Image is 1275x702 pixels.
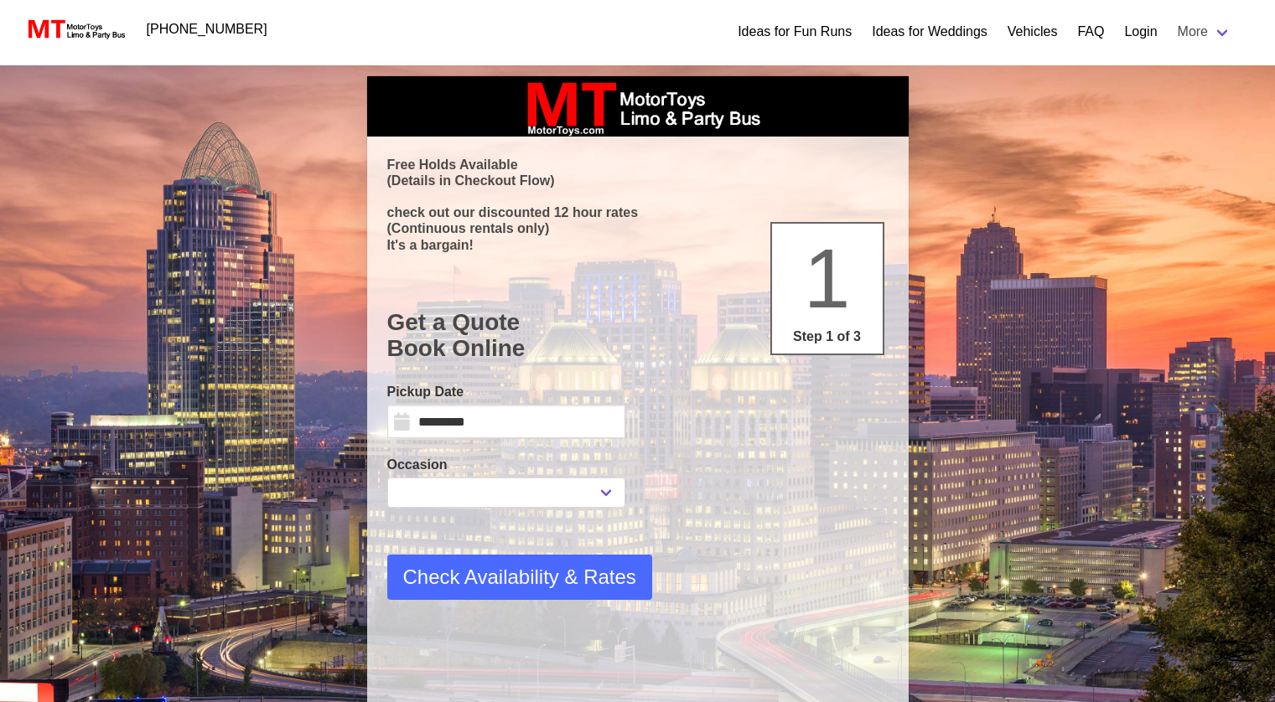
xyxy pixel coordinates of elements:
[804,231,851,325] span: 1
[387,555,652,600] button: Check Availability & Rates
[1124,22,1157,42] a: Login
[387,204,889,220] p: check out our discounted 12 hour rates
[387,382,625,402] label: Pickup Date
[738,22,852,42] a: Ideas for Fun Runs
[1168,15,1241,49] a: More
[387,309,889,362] h1: Get a Quote Book Online
[779,327,876,347] p: Step 1 of 3
[512,76,764,137] img: box_logo_brand.jpeg
[387,237,889,253] p: It's a bargain!
[137,13,277,46] a: [PHONE_NUMBER]
[1008,22,1058,42] a: Vehicles
[387,157,889,173] p: Free Holds Available
[872,22,987,42] a: Ideas for Weddings
[387,455,625,475] label: Occasion
[23,18,127,41] img: MotorToys Logo
[387,173,889,188] p: (Details in Checkout Flow)
[403,562,636,592] span: Check Availability & Rates
[387,220,889,236] p: (Continuous rentals only)
[1077,22,1104,42] a: FAQ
